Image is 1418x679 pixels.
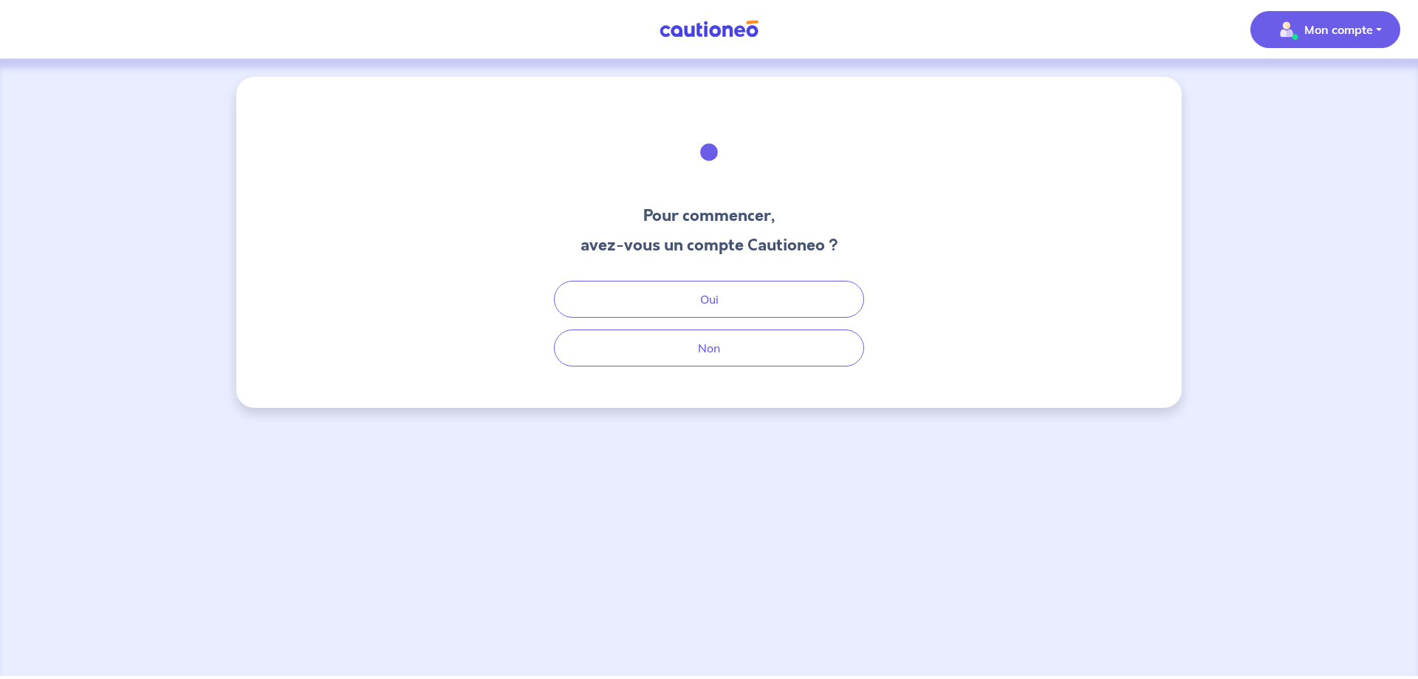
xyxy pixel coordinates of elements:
h3: avez-vous un compte Cautioneo ? [580,233,838,257]
img: Cautioneo [654,20,764,38]
img: illu_account_valid_menu.svg [1275,18,1298,41]
button: Oui [554,281,864,318]
img: illu_welcome.svg [669,112,749,192]
button: Non [554,330,864,366]
h3: Pour commencer, [580,204,838,228]
p: Mon compte [1304,21,1373,38]
button: illu_account_valid_menu.svgMon compte [1250,11,1400,48]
